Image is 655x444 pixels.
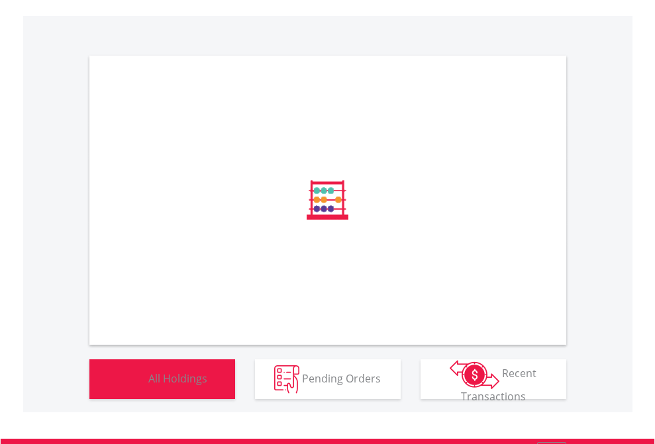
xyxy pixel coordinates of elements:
[302,371,381,385] span: Pending Orders
[89,359,235,399] button: All Holdings
[148,371,207,385] span: All Holdings
[255,359,401,399] button: Pending Orders
[117,365,146,394] img: holdings-wht.png
[274,365,299,394] img: pending_instructions-wht.png
[450,360,499,389] img: transactions-zar-wht.png
[421,359,566,399] button: Recent Transactions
